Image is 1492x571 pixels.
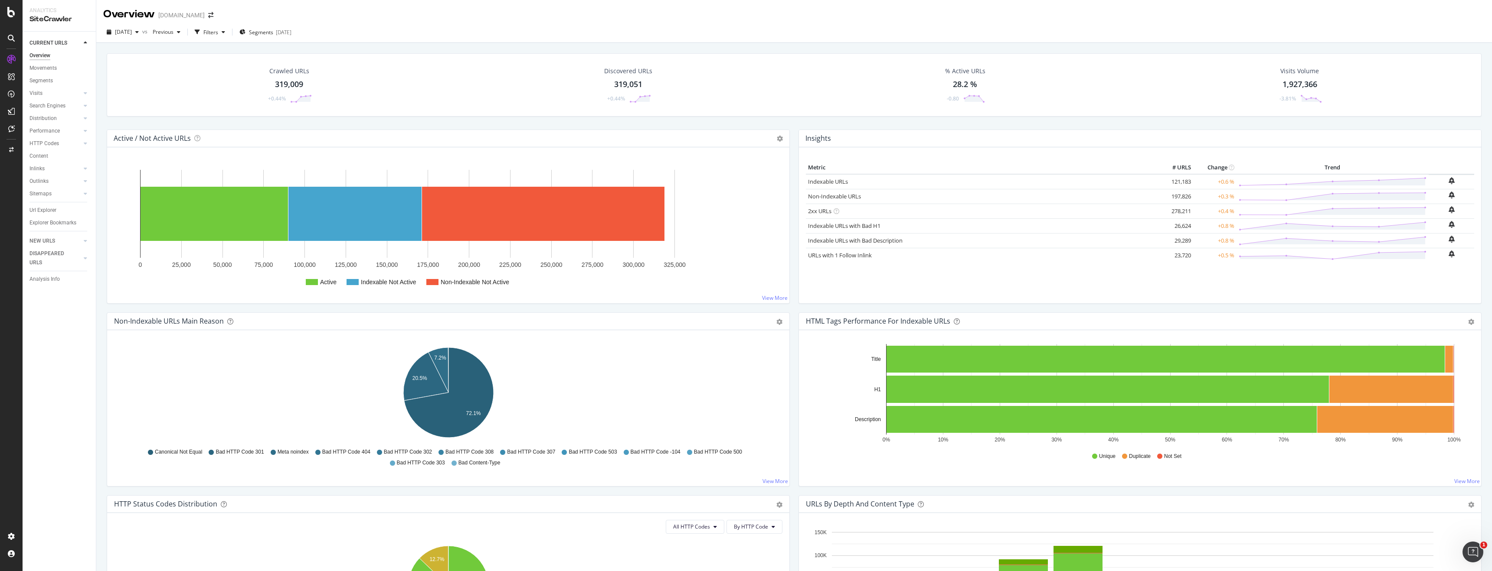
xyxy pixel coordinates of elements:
[806,317,950,325] div: HTML Tags Performance for Indexable URLs
[29,89,81,98] a: Visits
[29,189,81,198] a: Sitemaps
[29,275,60,284] div: Analysis Info
[417,261,439,268] text: 175,000
[114,161,782,296] div: A chart.
[1283,79,1317,90] div: 1,927,366
[1222,437,1232,443] text: 60%
[726,520,782,534] button: By HTTP Code
[29,218,90,227] a: Explorer Bookmarks
[806,161,1158,174] th: Metric
[29,164,45,173] div: Inlinks
[582,261,604,268] text: 275,000
[871,356,881,362] text: Title
[29,114,57,123] div: Distribution
[29,249,81,267] a: DISAPPEARED URLS
[29,275,90,284] a: Analysis Info
[622,261,645,268] text: 300,000
[1454,477,1480,485] a: View More
[808,237,903,244] a: Indexable URLs with Bad Description
[213,261,232,268] text: 50,000
[278,448,309,456] span: Meta noindex
[29,177,49,186] div: Outlinks
[1449,191,1455,198] div: bell-plus
[815,529,827,535] text: 150K
[216,448,264,456] span: Bad HTTP Code 301
[445,448,494,456] span: Bad HTTP Code 308
[499,261,521,268] text: 225,000
[1158,204,1193,218] td: 278,211
[29,101,81,110] a: Search Engines
[1279,95,1296,102] div: -3.81%
[29,64,57,73] div: Movements
[191,25,229,39] button: Filters
[806,344,1474,444] svg: A chart.
[947,95,959,102] div: -0.80
[569,448,617,456] span: Bad HTTP Code 503
[1449,177,1455,184] div: bell-plus
[1164,453,1181,460] span: Not Set
[114,500,217,508] div: HTTP Status Codes Distribution
[673,523,710,530] span: All HTTP Codes
[776,319,782,325] div: gear
[1158,233,1193,248] td: 29,289
[777,136,783,142] i: Options
[29,114,81,123] a: Distribution
[1335,437,1346,443] text: 80%
[29,164,81,173] a: Inlinks
[29,64,90,73] a: Movements
[507,448,555,456] span: Bad HTTP Code 307
[172,261,191,268] text: 25,000
[29,76,90,85] a: Segments
[1449,221,1455,228] div: bell-plus
[458,459,501,467] span: Bad Content-Type
[1158,248,1193,263] td: 23,720
[29,39,81,48] a: CURRENT URLS
[376,261,398,268] text: 150,000
[805,133,831,144] h4: Insights
[808,178,848,185] a: Indexable URLs
[1449,236,1455,243] div: bell-plus
[114,344,782,444] svg: A chart.
[29,101,65,110] div: Search Engines
[29,127,60,136] div: Performance
[236,25,295,39] button: Segments[DATE]
[29,206,56,215] div: Url Explorer
[249,29,273,36] span: Segments
[855,416,881,422] text: Description
[631,448,681,456] span: Bad HTTP Code -104
[29,189,52,198] div: Sitemaps
[808,251,872,259] a: URLs with 1 Follow Inlink
[142,28,149,35] span: vs
[275,79,303,90] div: 319,009
[945,67,985,75] div: % Active URLs
[1158,161,1193,174] th: # URLS
[103,25,142,39] button: [DATE]
[808,207,831,215] a: 2xx URLs
[335,261,357,268] text: 125,000
[808,192,861,200] a: Non-Indexable URLs
[29,51,50,60] div: Overview
[806,500,914,508] div: URLs by Depth and Content Type
[1158,218,1193,233] td: 26,624
[694,448,742,456] span: Bad HTTP Code 500
[604,67,652,75] div: Discovered URLs
[1447,437,1461,443] text: 100%
[1480,542,1487,548] span: 1
[938,437,948,443] text: 10%
[384,448,432,456] span: Bad HTTP Code 302
[666,520,724,534] button: All HTTP Codes
[254,261,273,268] text: 75,000
[815,552,827,558] text: 100K
[1193,248,1237,263] td: +0.5 %
[103,7,155,22] div: Overview
[29,14,89,24] div: SiteCrawler
[412,375,427,381] text: 20.5%
[429,556,444,562] text: 12.7%
[1193,233,1237,248] td: +0.8 %
[29,237,81,246] a: NEW URLS
[995,437,1005,443] text: 20%
[268,95,286,102] div: +0.44%
[397,459,445,467] span: Bad HTTP Code 303
[1193,161,1237,174] th: Change
[1158,189,1193,204] td: 197,826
